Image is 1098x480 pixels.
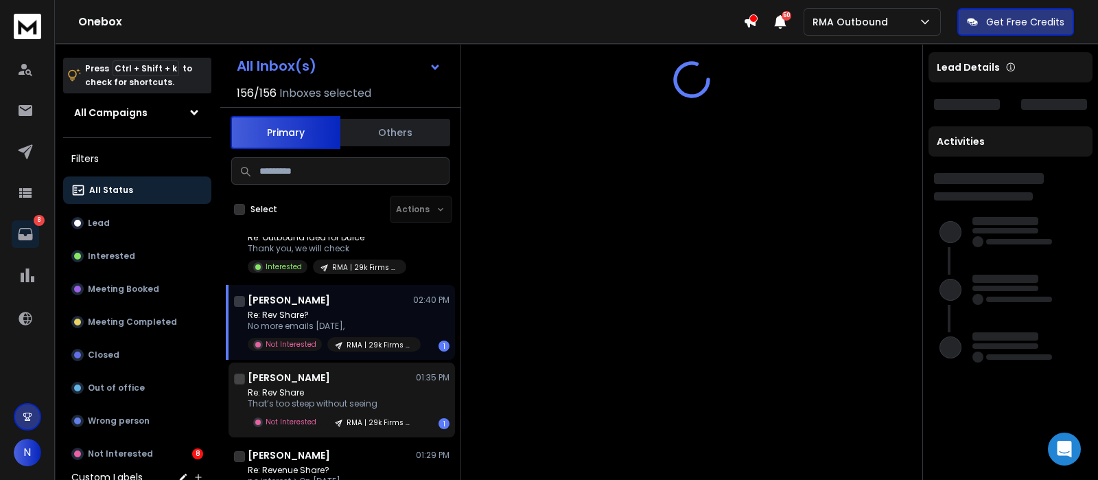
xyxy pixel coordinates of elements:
[248,232,406,243] p: Re: Outbound Idea for Dulce
[88,284,159,295] p: Meeting Booked
[78,14,743,30] h1: Onebox
[937,60,1000,74] p: Lead Details
[813,15,893,29] p: RMA Outbound
[340,117,450,148] button: Others
[63,176,211,204] button: All Status
[14,439,41,466] button: N
[88,382,145,393] p: Out of office
[89,185,133,196] p: All Status
[88,317,177,328] p: Meeting Completed
[88,251,135,262] p: Interested
[88,415,150,426] p: Wrong person
[250,204,277,215] label: Select
[63,374,211,402] button: Out of office
[248,448,330,462] h1: [PERSON_NAME]
[88,350,119,361] p: Closed
[63,209,211,237] button: Lead
[34,215,45,226] p: 8
[416,372,449,383] p: 01:35 PM
[12,220,39,248] a: 8
[63,99,211,126] button: All Campaigns
[439,341,449,352] div: 1
[782,11,791,21] span: 50
[248,293,330,307] h1: [PERSON_NAME]
[237,59,316,73] h1: All Inbox(s)
[1048,433,1081,466] div: Open Intercom Messenger
[248,321,412,332] p: No more emails [DATE],
[248,371,330,385] h1: [PERSON_NAME]
[231,116,340,149] button: Primary
[74,106,148,119] h1: All Campaigns
[416,450,449,461] p: 01:29 PM
[413,295,449,306] p: 02:40 PM
[63,308,211,336] button: Meeting Completed
[266,339,316,350] p: Not Interested
[439,418,449,429] div: 1
[63,440,211,468] button: Not Interested8
[63,407,211,435] button: Wrong person
[88,218,110,229] p: Lead
[63,242,211,270] button: Interested
[347,418,412,428] p: RMA | 29k Firms (General Team Info)
[266,417,316,427] p: Not Interested
[986,15,1064,29] p: Get Free Credits
[332,262,398,273] p: RMA | 29k Firms (General Team Info)
[248,398,412,409] p: That’s too steep without seeing
[113,60,179,76] span: Ctrl + Shift + k
[88,448,153,459] p: Not Interested
[279,85,371,102] h3: Inboxes selected
[14,14,41,39] img: logo
[85,62,192,89] p: Press to check for shortcuts.
[226,52,452,80] button: All Inbox(s)
[237,85,277,102] span: 156 / 156
[63,341,211,369] button: Closed
[63,275,211,303] button: Meeting Booked
[266,262,302,272] p: Interested
[248,243,406,254] p: Thank you, we will check
[347,340,412,350] p: RMA | 29k Firms (General Team Info)
[248,387,412,398] p: Re: Rev Share
[928,126,1093,157] div: Activities
[248,465,412,476] p: Re: Revenue Share?
[248,310,412,321] p: Re: Rev Share?
[957,8,1074,36] button: Get Free Credits
[63,149,211,168] h3: Filters
[192,448,203,459] div: 8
